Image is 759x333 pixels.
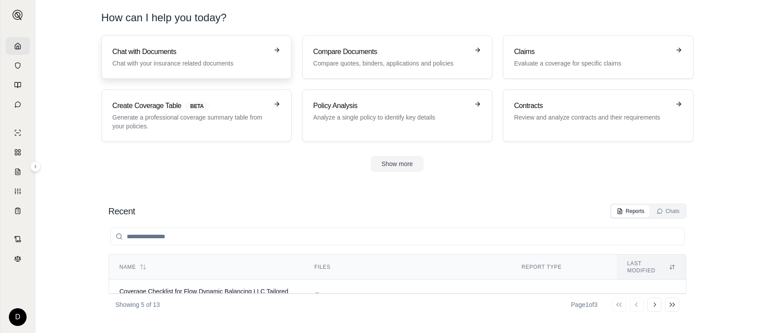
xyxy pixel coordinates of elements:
a: ClaimsEvaluate a coverage for specific claims [503,35,693,79]
a: Documents Vault [6,57,30,74]
span: download (1).pdf [323,291,369,300]
a: ContractsReview and analyze contracts and their requirements [503,89,693,142]
img: Expand sidebar [12,10,23,20]
p: Compare quotes, binders, applications and policies [313,59,469,68]
p: Analyze a single policy to identify key details [313,113,469,122]
p: Chat with your insurance related documents [113,59,268,68]
div: D [9,308,27,326]
div: Chats [657,208,679,215]
h3: Claims [514,46,669,57]
h3: Contracts [514,101,669,111]
a: Policy Comparisons [6,143,30,161]
a: Legal Search Engine [6,250,30,267]
button: Show more [371,156,424,172]
a: Coverage Table [6,202,30,220]
th: Report Type [511,255,617,280]
h3: Compare Documents [313,46,469,57]
button: Chats [651,205,685,217]
a: Claim Coverage [6,163,30,181]
a: Single Policy [6,124,30,142]
a: Policy AnalysisAnalyze a single policy to identify key details [302,89,492,142]
a: Prompt Library [6,76,30,94]
div: Last modified [627,260,675,274]
button: Expand sidebar [30,161,41,172]
span: BETA [185,101,209,111]
a: Custom Report [6,182,30,200]
h1: How can I help you today? [101,11,693,25]
div: Name [120,263,293,271]
p: Review and analyze contracts and their requirements [514,113,669,122]
button: Expand sidebar [9,6,27,24]
h3: Policy Analysis [313,101,469,111]
p: Generate a professional coverage summary table from your policies. [113,113,268,131]
a: Home [6,37,30,55]
a: Chat with DocumentsChat with your insurance related documents [101,35,292,79]
h3: Chat with Documents [113,46,268,57]
p: Showing 5 of 13 [116,300,160,309]
td: Coverage Table [511,280,617,312]
th: Files [304,255,510,280]
a: Create Coverage TableBETAGenerate a professional coverage summary table from your policies. [101,89,292,142]
h2: Recent [109,205,135,217]
td: [DATE] 04:23 PM [617,280,686,312]
a: Compare DocumentsCompare quotes, binders, applications and policies [302,35,492,79]
div: Reports [617,208,644,215]
p: Evaluate a coverage for specific claims [514,59,669,68]
a: Contract Analysis [6,230,30,248]
a: Chat [6,96,30,113]
h3: Create Coverage Table [113,101,268,111]
div: Page 1 of 3 [571,300,598,309]
button: Reports [611,205,650,217]
span: Coverage Checklist for Flow Dynamic Balancing LLC Tailored Protection Policy [120,288,288,304]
